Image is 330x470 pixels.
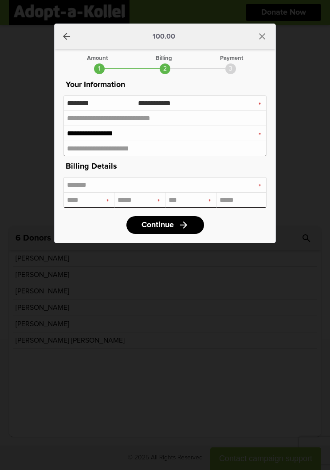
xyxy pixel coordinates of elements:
[153,33,175,40] p: 100.00
[220,55,243,61] div: Payment
[156,55,172,61] div: Billing
[87,55,108,61] div: Amount
[61,31,72,42] a: arrow_back
[141,221,174,229] span: Continue
[225,63,236,74] div: 3
[257,31,267,42] i: close
[160,63,170,74] div: 2
[63,160,267,173] p: Billing Details
[126,216,204,234] a: Continuearrow_forward
[63,79,267,91] p: Your Information
[94,63,105,74] div: 1
[178,220,189,230] i: arrow_forward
